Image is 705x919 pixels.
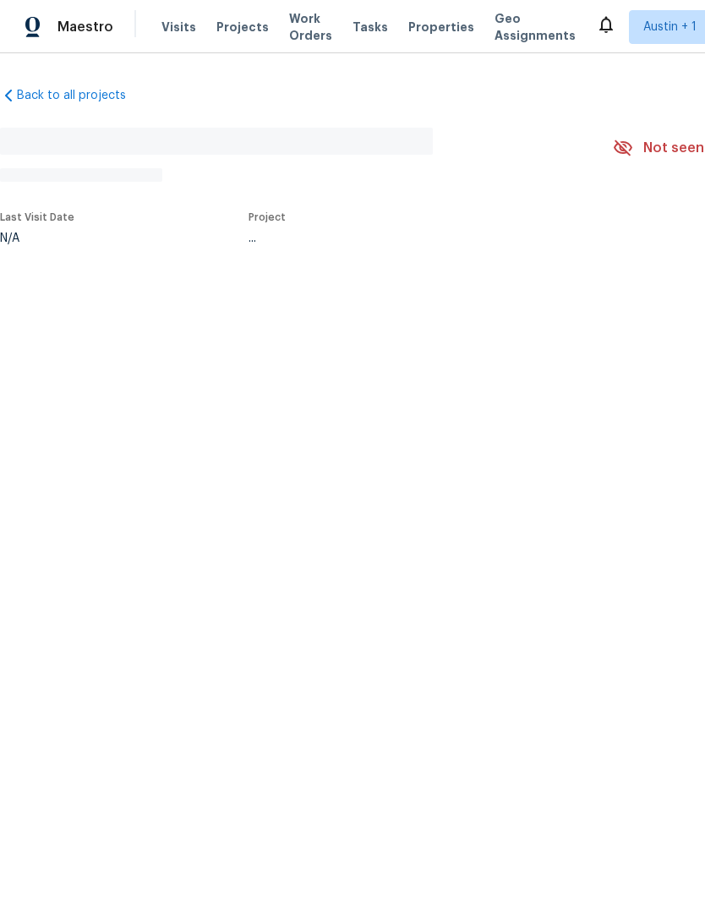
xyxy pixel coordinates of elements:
span: Geo Assignments [495,10,576,44]
span: Projects [216,19,269,36]
span: Austin + 1 [643,19,697,36]
span: Properties [408,19,474,36]
span: Visits [161,19,196,36]
span: Maestro [57,19,113,36]
span: Project [249,212,286,222]
div: ... [249,232,573,244]
span: Work Orders [289,10,332,44]
span: Tasks [352,21,388,33]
